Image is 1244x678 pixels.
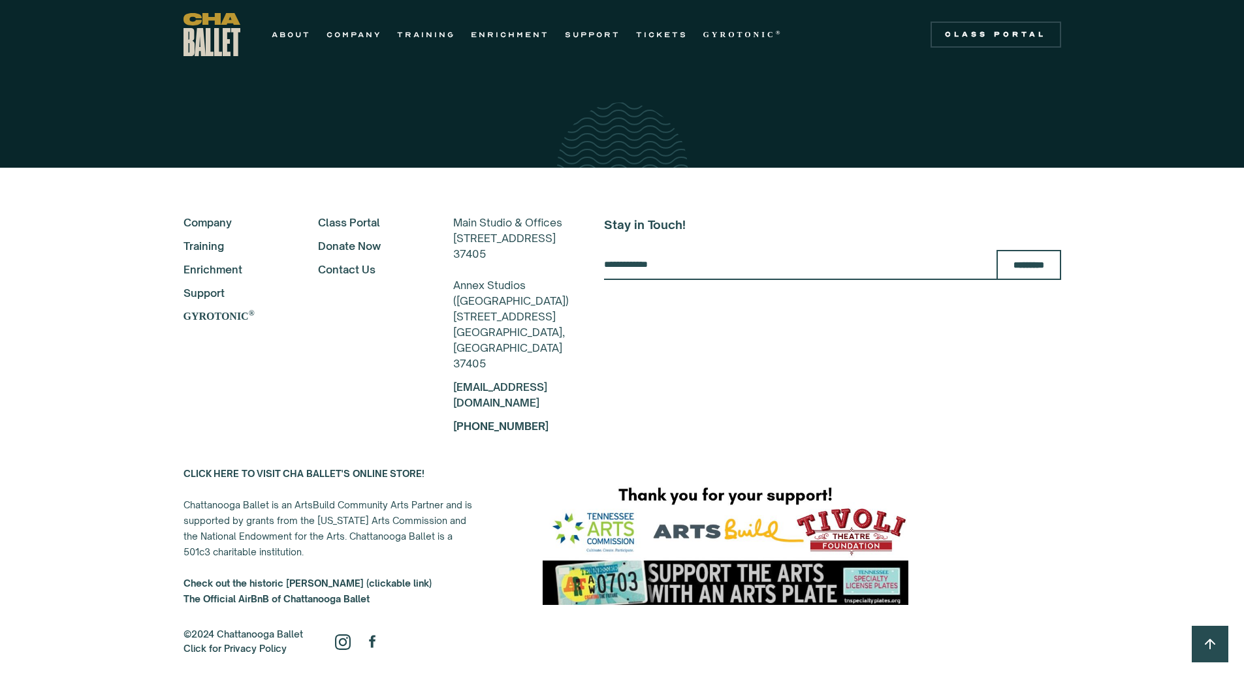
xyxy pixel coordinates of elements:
[318,238,418,254] a: Donate Now
[397,27,455,42] a: TRAINING
[183,468,424,479] a: CLICK HERE TO VISIT CHA BALLET'S ONLINE STORE!
[453,380,547,409] a: [EMAIL_ADDRESS][DOMAIN_NAME]
[938,29,1053,40] div: Class Portal
[183,309,283,324] a: GYROTONIC®
[272,27,311,42] a: ABOUT
[183,262,283,277] a: Enrichment
[318,215,418,230] a: Class Portal
[453,215,569,371] div: Main Studio & Offices [STREET_ADDRESS] 37405 Annex Studios ([GEOGRAPHIC_DATA]) [STREET_ADDRESS] [...
[183,627,303,656] div: ©2024 Chattanooga Ballet
[318,262,418,277] a: Contact Us
[183,578,432,589] a: Check out the historic [PERSON_NAME] (clickable link)
[636,27,688,42] a: TICKETS
[249,309,255,318] sup: ®
[183,643,287,654] a: Click for Privacy Policy
[703,30,776,39] strong: GYROTONIC
[183,311,249,322] strong: GYROTONIC
[565,27,620,42] a: SUPPORT
[703,27,783,42] a: GYROTONIC®
[327,27,381,42] a: COMPANY
[183,285,283,301] a: Support
[183,593,370,604] strong: The Official AirBnB of Chattanooga Ballet
[931,22,1061,48] a: Class Portal
[183,238,283,254] a: Training
[183,466,477,607] div: Chattanooga Ballet is an ArtsBuild Community Arts Partner and is supported by grants from the [US...
[471,27,549,42] a: ENRICHMENT
[776,29,783,36] sup: ®
[183,13,240,56] a: home
[604,250,1061,280] form: Email Form
[604,215,1061,234] h5: Stay in Touch!
[183,215,283,230] a: Company
[453,420,549,433] a: [PHONE_NUMBER]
